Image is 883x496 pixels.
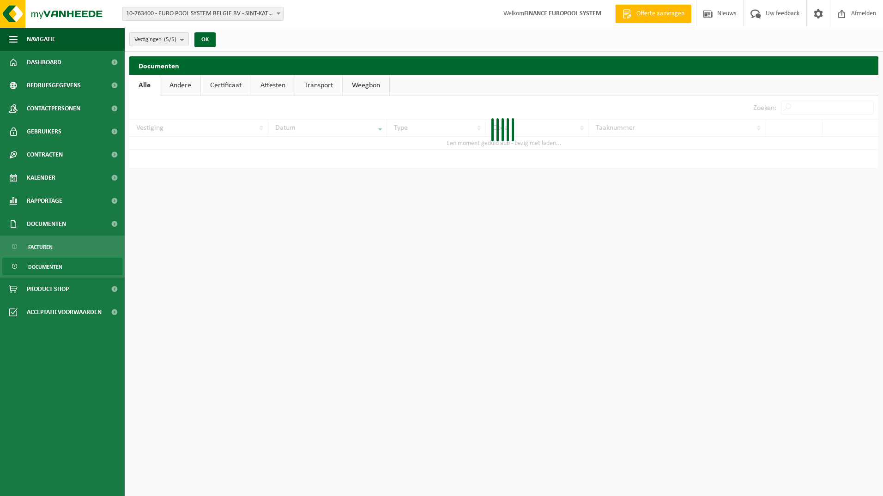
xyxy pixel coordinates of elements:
span: Contactpersonen [27,97,80,120]
button: Vestigingen(5/5) [129,32,189,46]
span: Navigatie [27,28,55,51]
a: Facturen [2,238,122,255]
span: Documenten [28,258,62,276]
h2: Documenten [129,56,878,74]
span: Documenten [27,212,66,236]
count: (5/5) [164,36,176,42]
a: Transport [295,75,342,96]
strong: FINANCE EUROPOOL SYSTEM [524,10,601,17]
span: Bedrijfsgegevens [27,74,81,97]
span: 10-763400 - EURO POOL SYSTEM BELGIE BV - SINT-KATELIJNE-WAVER [122,7,284,21]
a: Attesten [251,75,295,96]
a: Documenten [2,258,122,275]
span: Product Shop [27,278,69,301]
span: Facturen [28,238,53,256]
span: Kalender [27,166,55,189]
span: Dashboard [27,51,61,74]
span: Acceptatievoorwaarden [27,301,102,324]
a: Andere [160,75,200,96]
span: Gebruikers [27,120,61,143]
span: 10-763400 - EURO POOL SYSTEM BELGIE BV - SINT-KATELIJNE-WAVER [122,7,283,20]
span: Rapportage [27,189,62,212]
a: Offerte aanvragen [615,5,691,23]
a: Alle [129,75,160,96]
span: Offerte aanvragen [634,9,687,18]
span: Contracten [27,143,63,166]
span: Vestigingen [134,33,176,47]
a: Certificaat [201,75,251,96]
a: Weegbon [343,75,389,96]
button: OK [194,32,216,47]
